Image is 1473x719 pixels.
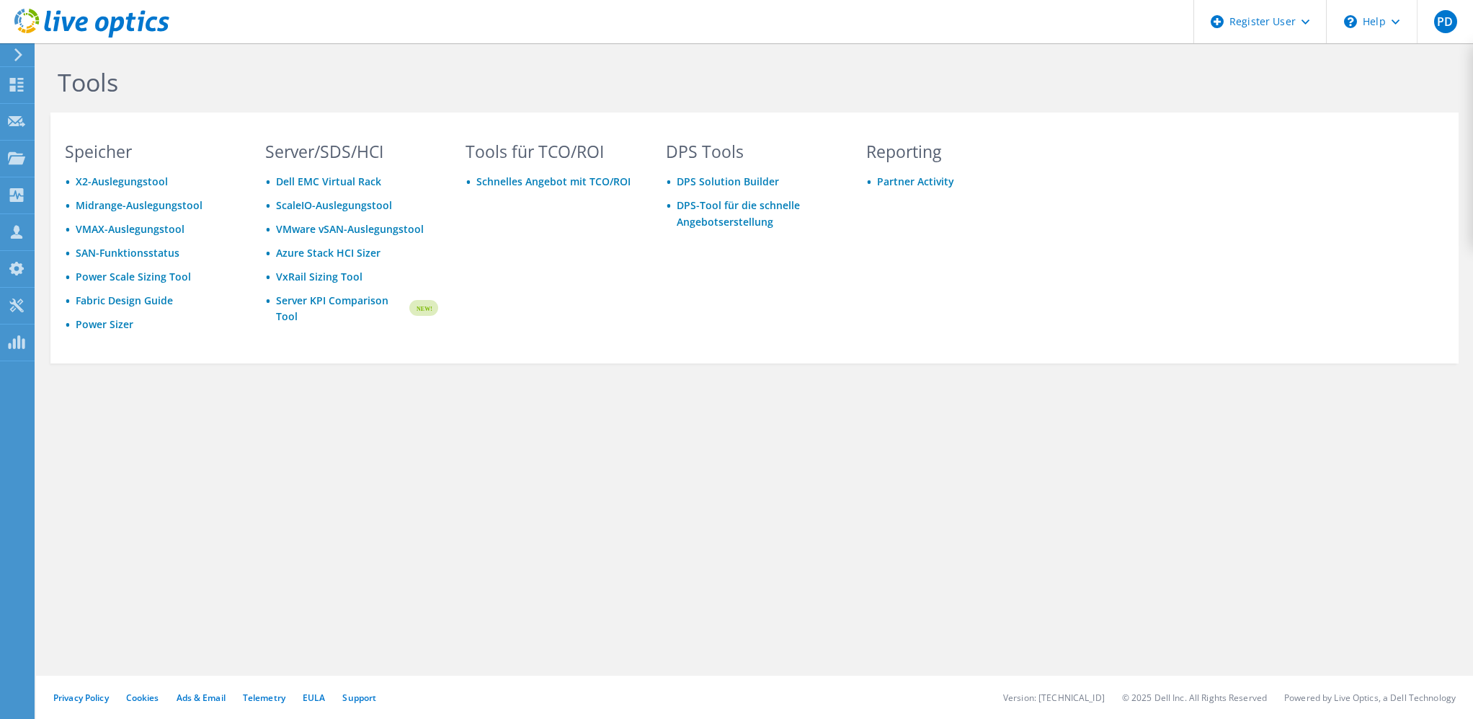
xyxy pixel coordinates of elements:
[243,692,285,704] a: Telemetry
[276,222,424,236] a: VMware vSAN-Auslegungstool
[177,692,226,704] a: Ads & Email
[276,270,362,283] a: VxRail Sizing Tool
[276,293,407,325] a: Server KPI Comparison Tool
[476,175,631,188] a: Schnelles Angebot mit TCO/ROI
[1434,10,1457,33] span: PD
[76,270,191,283] a: Power Scale Sizing Tool
[466,144,638,159] h3: Tools für TCO/ROI
[276,175,381,188] a: Dell EMC Virtual Rack
[877,175,954,188] a: Partner Activity
[342,692,376,704] a: Support
[76,175,168,188] a: X2-Auslegungstool
[1122,692,1267,704] li: © 2025 Dell Inc. All Rights Reserved
[407,291,438,325] img: new-badge.svg
[76,222,184,236] a: VMAX-Auslegungstool
[1284,692,1456,704] li: Powered by Live Optics, a Dell Technology
[65,144,238,159] h3: Speicher
[1344,15,1357,28] svg: \n
[1003,692,1105,704] li: Version: [TECHNICAL_ID]
[666,144,839,159] h3: DPS Tools
[76,294,173,307] a: Fabric Design Guide
[53,692,109,704] a: Privacy Policy
[76,246,179,260] a: SAN-Funktionsstatus
[276,246,381,260] a: Azure Stack HCI Sizer
[866,144,1039,159] h3: Reporting
[677,198,800,229] a: DPS-Tool für die schnelle Angebotserstellung
[126,692,159,704] a: Cookies
[303,692,325,704] a: EULA
[58,67,1031,97] h1: Tools
[76,317,133,331] a: Power Sizer
[677,175,779,188] a: DPS Solution Builder
[276,198,392,212] a: ScaleIO-Auslegungstool
[265,144,438,159] h3: Server/SDS/HCI
[76,198,203,212] a: Midrange-Auslegungstool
